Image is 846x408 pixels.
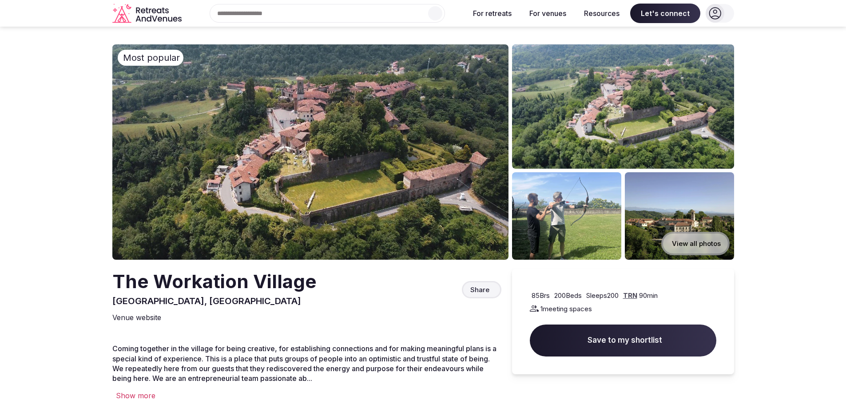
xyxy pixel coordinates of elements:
a: Visit the homepage [112,4,183,24]
span: Share [470,285,489,294]
span: Let's connect [630,4,700,23]
span: Most popular [123,51,180,64]
span: 200 Beds [554,291,582,300]
button: Share [462,281,501,298]
a: Venue website [112,313,165,322]
span: 1 meeting spaces [540,304,592,313]
img: Venue cover photo [112,44,508,260]
img: Venue gallery photo [512,172,621,260]
button: View all photos [661,232,730,255]
button: Resources [577,4,627,23]
h2: The Workation Village [112,269,317,295]
span: Save to my shortlist [588,335,662,346]
img: Venue gallery photo [625,172,734,260]
span: Venue website [112,313,161,322]
span: Coming together in the village for being creative, for establishing connections and for making me... [112,344,496,383]
span: [GEOGRAPHIC_DATA], [GEOGRAPHIC_DATA] [112,296,301,306]
span: Sleeps 200 [586,291,619,300]
button: For retreats [466,4,519,23]
div: Show more [112,391,501,400]
span: 90 min [639,291,658,300]
button: For venues [522,4,573,23]
a: TRN [623,291,637,300]
span: 85 Brs [532,291,550,300]
svg: Retreats and Venues company logo [112,4,183,24]
img: Venue gallery photo [512,44,734,169]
